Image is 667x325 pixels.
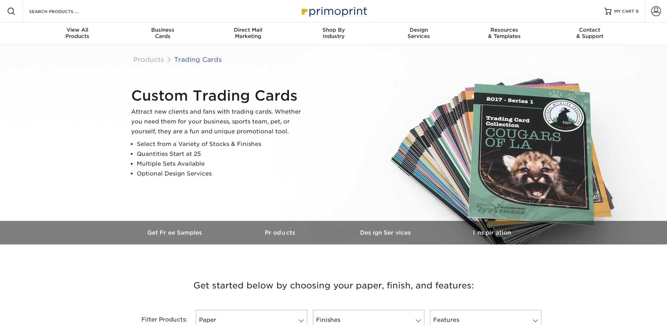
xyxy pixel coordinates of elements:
img: Primoprint [299,4,369,19]
h3: Get Free Samples [123,229,228,236]
p: Attract new clients and fans with trading cards. Whether you need them for your business, sports ... [131,107,307,136]
span: MY CART [614,8,634,14]
h3: Products [228,229,334,236]
div: Products [35,27,120,39]
li: Multiple Sets Available [137,159,307,169]
span: 0 [636,9,639,14]
li: Quantities Start at 25 [137,149,307,159]
div: & Support [547,27,633,39]
div: & Templates [462,27,547,39]
h3: Inspiration [439,229,545,236]
div: Marketing [205,27,291,39]
a: DesignServices [376,23,462,45]
div: Cards [120,27,205,39]
a: Get Free Samples [123,221,228,244]
a: Trading Cards [174,56,222,63]
li: Select from a Variety of Stocks & Finishes [137,139,307,149]
span: Shop By [291,27,376,33]
a: Products [133,56,164,63]
a: BusinessCards [120,23,205,45]
span: Contact [547,27,633,33]
h1: Custom Trading Cards [131,87,307,104]
input: SEARCH PRODUCTS..... [28,7,97,15]
span: Design [376,27,462,33]
a: Inspiration [439,221,545,244]
a: Contact& Support [547,23,633,45]
li: Optional Design Services [137,169,307,179]
h3: Get started below by choosing your paper, finish, and features: [128,270,539,301]
a: View AllProducts [35,23,120,45]
span: Direct Mail [205,27,291,33]
h3: Design Services [334,229,439,236]
span: Resources [462,27,547,33]
a: Direct MailMarketing [205,23,291,45]
a: Shop ByIndustry [291,23,376,45]
span: View All [35,27,120,33]
a: Products [228,221,334,244]
a: Resources& Templates [462,23,547,45]
span: Business [120,27,205,33]
div: Services [376,27,462,39]
a: Design Services [334,221,439,244]
div: Industry [291,27,376,39]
